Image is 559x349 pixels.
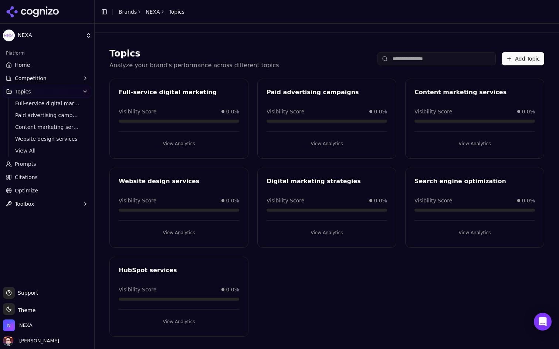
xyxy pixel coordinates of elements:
[12,98,82,109] a: Full-service digital marketing
[119,138,239,150] button: View Analytics
[414,108,452,115] span: Visibility Score
[15,61,30,69] span: Home
[119,227,239,239] button: View Analytics
[18,32,82,39] span: NEXA
[15,160,36,168] span: Prompts
[374,197,387,204] span: 0.0%
[119,177,239,186] div: Website design services
[109,48,279,59] h1: Topics
[15,187,38,194] span: Optimize
[15,88,31,95] span: Topics
[267,197,304,204] span: Visibility Score
[12,134,82,144] a: Website design services
[15,174,38,181] span: Citations
[226,286,239,293] span: 0.0%
[119,197,156,204] span: Visibility Score
[3,198,91,210] button: Toolbox
[3,47,91,59] div: Platform
[15,112,79,119] span: Paid advertising campaigns
[15,123,79,131] span: Content marketing services
[414,177,535,186] div: Search engine optimization
[109,61,279,70] p: Analyze your brand's performance across different topics
[502,52,544,65] button: Add Topic
[3,336,13,346] img: Deniz Ozcan
[3,336,59,346] button: Open user button
[226,108,239,115] span: 0.0%
[374,108,387,115] span: 0.0%
[414,197,452,204] span: Visibility Score
[267,108,304,115] span: Visibility Score
[119,88,239,97] div: Full-service digital marketing
[119,108,156,115] span: Visibility Score
[3,59,91,71] a: Home
[3,30,15,41] img: NEXA
[169,8,185,16] span: Topics
[119,286,156,293] span: Visibility Score
[267,138,387,150] button: View Analytics
[12,122,82,132] a: Content marketing services
[414,88,535,97] div: Content marketing services
[16,338,59,344] span: [PERSON_NAME]
[119,266,239,275] div: HubSpot services
[226,197,239,204] span: 0.0%
[3,319,33,331] button: Open organization switcher
[3,185,91,196] a: Optimize
[15,307,35,313] span: Theme
[19,322,33,329] span: NEXA
[15,289,38,297] span: Support
[119,9,137,15] a: Brands
[267,88,387,97] div: Paid advertising campaigns
[522,197,535,204] span: 0.0%
[12,110,82,120] a: Paid advertising campaigns
[3,158,91,170] a: Prompts
[12,146,82,156] a: View All
[267,177,387,186] div: Digital marketing strategies
[3,86,91,97] button: Topics
[267,227,387,239] button: View Analytics
[15,75,47,82] span: Competition
[3,171,91,183] a: Citations
[3,319,15,331] img: NEXA
[522,108,535,115] span: 0.0%
[119,316,239,328] button: View Analytics
[15,135,79,143] span: Website design services
[15,100,79,107] span: Full-service digital marketing
[414,227,535,239] button: View Analytics
[119,8,184,16] nav: breadcrumb
[3,72,91,84] button: Competition
[146,8,160,16] a: NEXA
[15,147,79,154] span: View All
[414,138,535,150] button: View Analytics
[15,200,34,208] span: Toolbox
[534,313,552,331] div: Open Intercom Messenger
